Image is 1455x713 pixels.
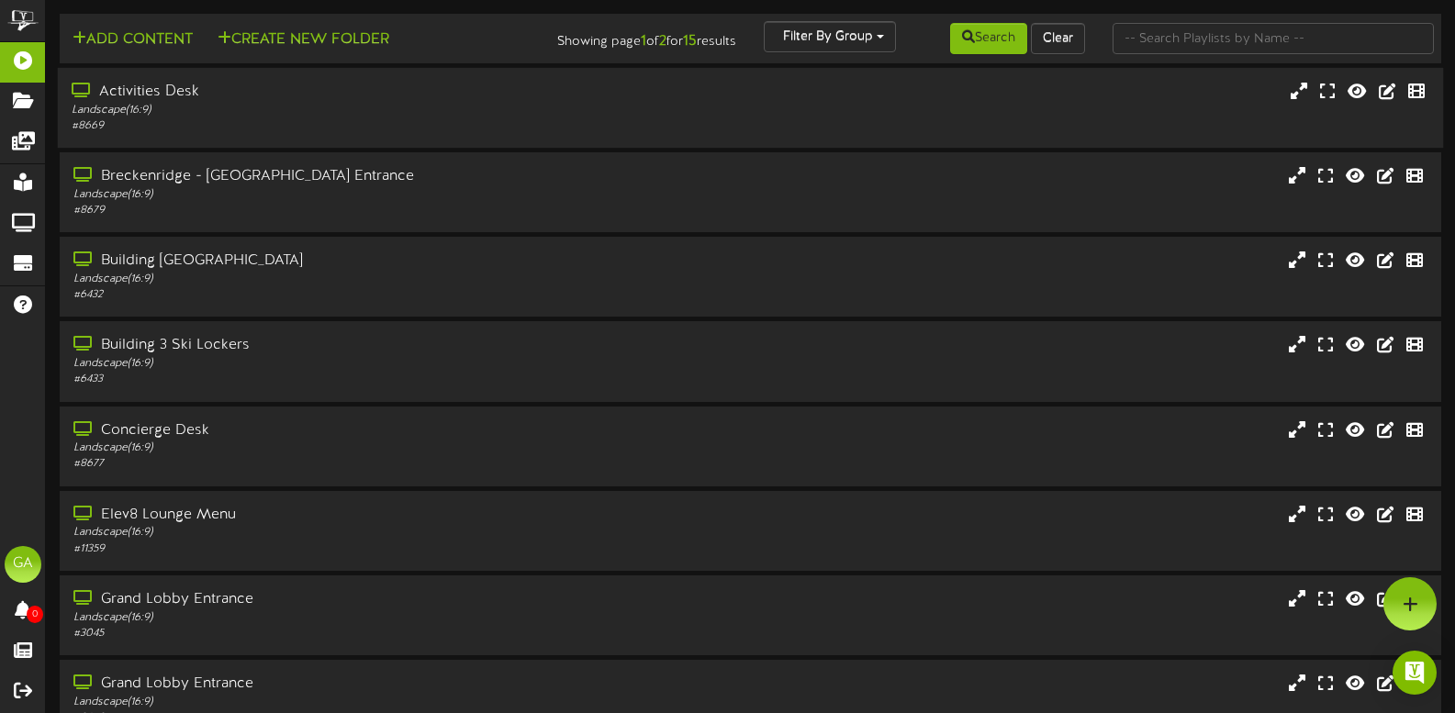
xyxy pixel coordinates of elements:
[73,166,621,187] div: Breckenridge - [GEOGRAPHIC_DATA] Entrance
[73,420,621,441] div: Concierge Desk
[73,356,621,372] div: Landscape ( 16:9 )
[73,287,621,303] div: # 6432
[683,33,697,50] strong: 15
[212,28,395,51] button: Create New Folder
[659,33,666,50] strong: 2
[73,525,621,540] div: Landscape ( 16:9 )
[73,541,621,557] div: # 11359
[67,28,198,51] button: Add Content
[73,335,621,356] div: Building 3 Ski Lockers
[1113,23,1434,54] input: -- Search Playlists by Name --
[73,674,621,695] div: Grand Lobby Entrance
[73,626,621,641] div: # 3045
[73,272,621,287] div: Landscape ( 16:9 )
[73,695,621,710] div: Landscape ( 16:9 )
[764,21,896,52] button: Filter By Group
[27,606,43,623] span: 0
[1393,651,1437,695] div: Open Intercom Messenger
[73,251,621,272] div: Building [GEOGRAPHIC_DATA]
[73,610,621,626] div: Landscape ( 16:9 )
[1031,23,1085,54] button: Clear
[72,118,621,134] div: # 8669
[73,187,621,203] div: Landscape ( 16:9 )
[73,440,621,456] div: Landscape ( 16:9 )
[73,456,621,472] div: # 8677
[518,21,750,52] div: Showing page of for results
[72,82,621,103] div: Activities Desk
[72,103,621,118] div: Landscape ( 16:9 )
[73,203,621,218] div: # 8679
[73,589,621,610] div: Grand Lobby Entrance
[950,23,1027,54] button: Search
[641,33,646,50] strong: 1
[5,546,41,583] div: GA
[73,505,621,526] div: Elev8 Lounge Menu
[73,372,621,387] div: # 6433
